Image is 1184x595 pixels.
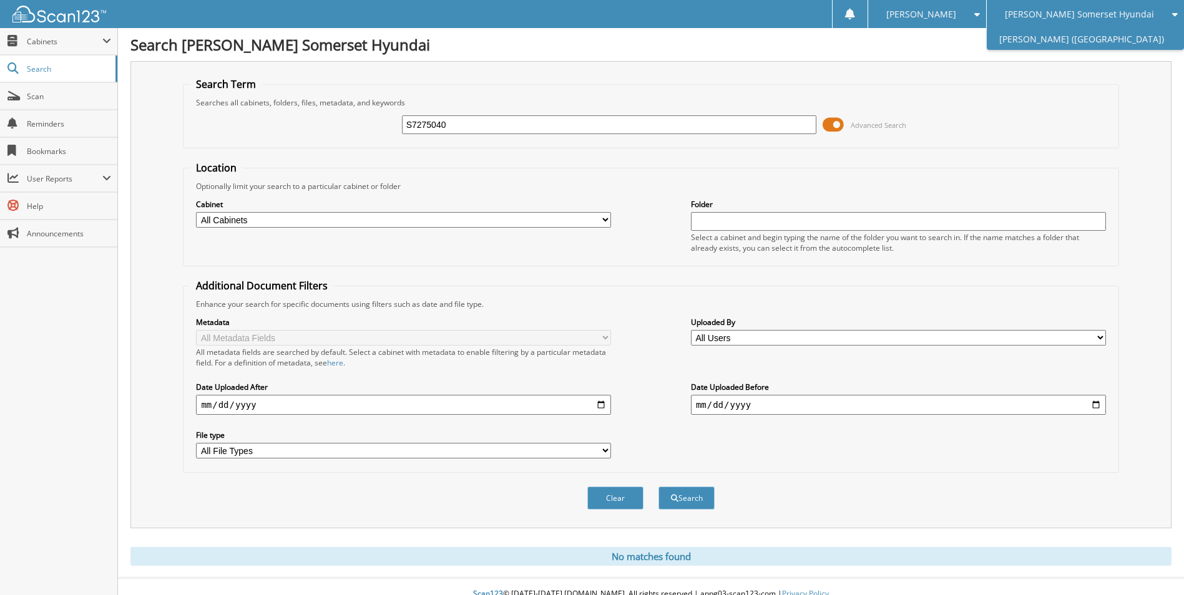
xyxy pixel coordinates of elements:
[691,382,1106,392] label: Date Uploaded Before
[691,317,1106,327] label: Uploaded By
[851,120,906,130] span: Advanced Search
[886,11,956,18] span: [PERSON_NAME]
[1122,535,1184,595] iframe: Chat Widget
[691,232,1106,253] div: Select a cabinet and begin typing the name of the folder you want to search in. If the name match...
[190,97,1112,108] div: Searches all cabinets, folders, files, metadata, and keywords
[130,34,1172,55] h1: Search [PERSON_NAME] Somerset Hyundai
[27,91,111,102] span: Scan
[190,299,1112,309] div: Enhance your search for specific documents using filters such as date and file type.
[27,64,109,74] span: Search
[27,201,111,211] span: Help
[196,199,611,210] label: Cabinet
[27,173,102,184] span: User Reports
[327,357,343,368] a: here
[1005,11,1154,18] span: [PERSON_NAME] Somerset Hyundai
[196,395,611,415] input: start
[190,161,243,175] legend: Location
[196,347,611,368] div: All metadata fields are searched by default. Select a cabinet with metadata to enable filtering b...
[196,430,611,440] label: File type
[658,486,715,510] button: Search
[12,6,106,22] img: scan123-logo-white.svg
[987,28,1184,50] a: [PERSON_NAME] ([GEOGRAPHIC_DATA])
[27,146,111,157] span: Bookmarks
[196,382,611,392] label: Date Uploaded After
[190,77,262,91] legend: Search Term
[27,36,102,47] span: Cabinets
[190,279,334,293] legend: Additional Document Filters
[691,395,1106,415] input: end
[587,486,643,510] button: Clear
[27,119,111,129] span: Reminders
[190,181,1112,191] div: Optionally limit your search to a particular cabinet or folder
[196,317,611,327] label: Metadata
[27,228,111,239] span: Announcements
[130,547,1172,566] div: No matches found
[691,199,1106,210] label: Folder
